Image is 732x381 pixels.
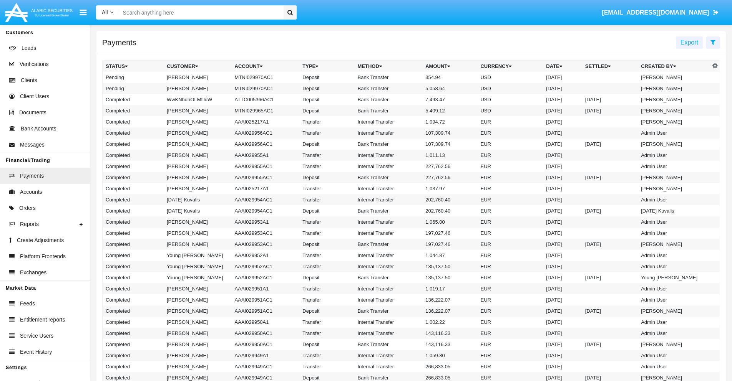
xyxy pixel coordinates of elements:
[422,194,477,205] td: 202,760.40
[477,183,543,194] td: EUR
[638,161,710,172] td: Admin User
[232,261,300,272] td: AAAI029952AC1
[477,150,543,161] td: EUR
[232,161,300,172] td: AAAI029955AC1
[543,250,582,261] td: [DATE]
[355,228,423,239] td: Internal Transfer
[103,61,164,72] th: Status
[164,139,232,150] td: [PERSON_NAME]
[103,228,164,239] td: Completed
[232,194,300,205] td: AAAI029954AC1
[355,139,423,150] td: Bank Transfer
[232,317,300,328] td: AAAI029950A1
[103,83,164,94] td: Pending
[355,183,423,194] td: Internal Transfer
[355,283,423,294] td: Internal Transfer
[543,72,582,83] td: [DATE]
[103,294,164,305] td: Completed
[355,339,423,350] td: Bank Transfer
[422,116,477,127] td: 1,094.72
[638,317,710,328] td: Admin User
[477,283,543,294] td: EUR
[477,94,543,105] td: USD
[355,272,423,283] td: Bank Transfer
[164,361,232,372] td: [PERSON_NAME]
[164,317,232,328] td: [PERSON_NAME]
[299,205,354,216] td: Deposit
[543,350,582,361] td: [DATE]
[164,94,232,105] td: WwKNhdhOLMfildW
[422,61,477,72] th: Amount
[638,216,710,228] td: Admin User
[164,216,232,228] td: [PERSON_NAME]
[543,83,582,94] td: [DATE]
[638,361,710,372] td: Admin User
[543,339,582,350] td: [DATE]
[543,61,582,72] th: Date
[299,294,354,305] td: Transfer
[103,305,164,317] td: Completed
[299,139,354,150] td: Deposit
[20,188,42,196] span: Accounts
[299,105,354,116] td: Deposit
[164,239,232,250] td: [PERSON_NAME]
[422,216,477,228] td: 1,065.00
[543,228,582,239] td: [DATE]
[232,339,300,350] td: AAAI029950AC1
[422,339,477,350] td: 143,116.33
[232,283,300,294] td: AAAI029951A1
[543,150,582,161] td: [DATE]
[232,250,300,261] td: AAAI029952A1
[164,61,232,72] th: Customer
[638,83,710,94] td: [PERSON_NAME]
[638,228,710,239] td: Admin User
[4,1,74,24] img: Logo image
[102,9,108,15] span: All
[299,317,354,328] td: Transfer
[355,294,423,305] td: Internal Transfer
[543,172,582,183] td: [DATE]
[422,94,477,105] td: 7,493.47
[164,261,232,272] td: Young [PERSON_NAME]
[299,183,354,194] td: Transfer
[638,250,710,261] td: Admin User
[543,183,582,194] td: [DATE]
[638,139,710,150] td: [PERSON_NAME]
[355,261,423,272] td: Internal Transfer
[232,294,300,305] td: AAAI029951AC1
[477,261,543,272] td: EUR
[355,350,423,361] td: Internal Transfer
[422,161,477,172] td: 227,762.56
[638,339,710,350] td: [PERSON_NAME]
[232,150,300,161] td: AAAI029955A1
[19,204,36,212] span: Orders
[477,105,543,116] td: USD
[422,172,477,183] td: 227,762.56
[355,72,423,83] td: Bank Transfer
[422,228,477,239] td: 197,027.46
[232,350,300,361] td: AAAI029949A1
[543,139,582,150] td: [DATE]
[477,205,543,216] td: EUR
[232,361,300,372] td: AAAI029949AC1
[422,205,477,216] td: 202,760.40
[20,332,53,340] span: Service Users
[119,5,281,20] input: Search
[355,305,423,317] td: Bank Transfer
[422,272,477,283] td: 135,137.50
[422,317,477,328] td: 1,002.22
[638,239,710,250] td: [PERSON_NAME]
[477,350,543,361] td: EUR
[355,194,423,205] td: Internal Transfer
[299,361,354,372] td: Transfer
[164,294,232,305] td: [PERSON_NAME]
[232,216,300,228] td: AAAI029953A1
[232,94,300,105] td: ATTC005366AC1
[477,127,543,139] td: EUR
[164,272,232,283] td: Young [PERSON_NAME]
[164,228,232,239] td: [PERSON_NAME]
[103,239,164,250] td: Completed
[103,172,164,183] td: Completed
[422,328,477,339] td: 143,116.33
[232,172,300,183] td: AAAI029955AC1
